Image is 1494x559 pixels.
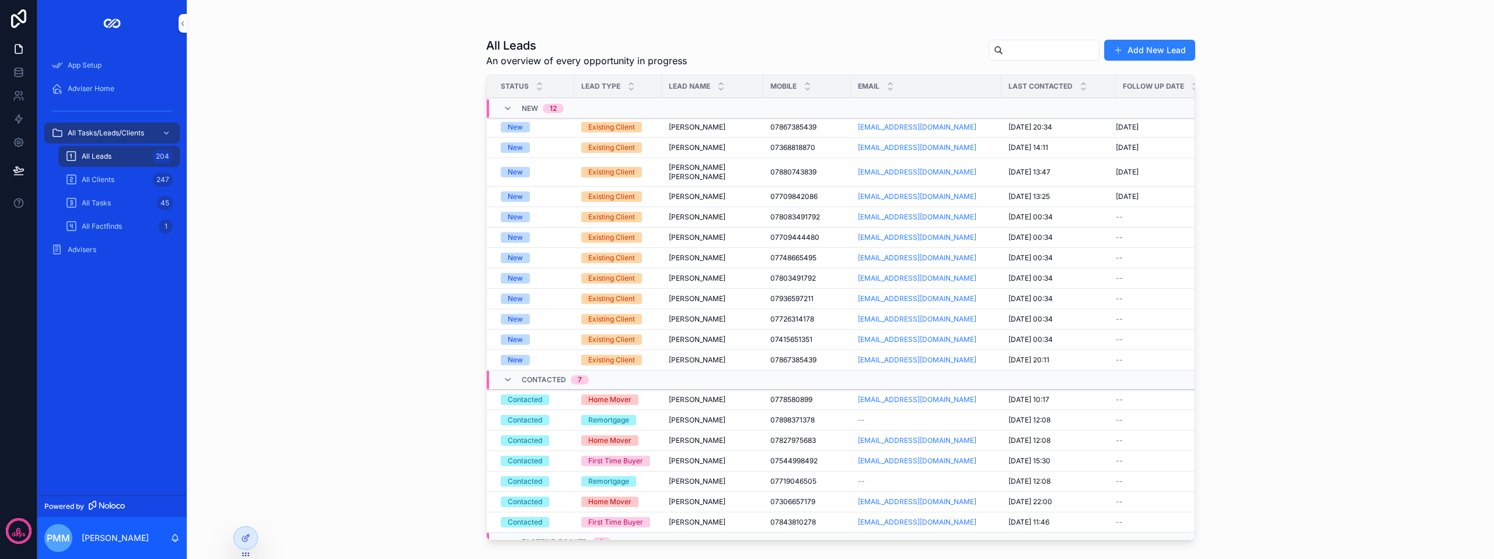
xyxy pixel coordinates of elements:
[1116,415,1208,425] a: --
[770,253,816,263] span: 07748665495
[770,233,844,242] a: 07709444480
[858,143,994,152] a: [EMAIL_ADDRESS][DOMAIN_NAME]
[581,142,655,153] a: Existing Client
[858,233,994,242] a: [EMAIL_ADDRESS][DOMAIN_NAME]
[508,273,523,284] div: New
[522,104,538,113] span: New
[770,253,844,263] a: 07748665495
[1116,335,1208,344] a: --
[501,476,567,487] a: Contacted
[508,334,523,345] div: New
[581,394,655,405] a: Home Mover
[1008,123,1109,132] a: [DATE] 20:34
[501,167,567,177] a: New
[1116,167,1139,177] span: [DATE]
[1008,497,1109,506] a: [DATE] 22:00
[508,122,523,132] div: New
[858,212,976,222] a: [EMAIL_ADDRESS][DOMAIN_NAME]
[486,37,687,54] h1: All Leads
[770,212,844,222] a: 078083491792
[1116,395,1123,404] span: --
[1008,497,1052,506] span: [DATE] 22:00
[858,497,994,506] a: [EMAIL_ADDRESS][DOMAIN_NAME]
[858,123,976,132] a: [EMAIL_ADDRESS][DOMAIN_NAME]
[522,537,588,547] span: Factfind Booked
[858,143,976,152] a: [EMAIL_ADDRESS][DOMAIN_NAME]
[508,435,542,446] div: Contacted
[669,212,725,222] span: [PERSON_NAME]
[588,212,635,222] div: Existing Client
[858,123,994,132] a: [EMAIL_ADDRESS][DOMAIN_NAME]
[508,232,523,243] div: New
[68,84,114,93] span: Adviser Home
[1008,436,1109,445] a: [DATE] 12:08
[669,192,756,201] a: [PERSON_NAME]
[159,219,173,233] div: 1
[68,128,144,138] span: All Tasks/Leads/Clients
[588,517,643,527] div: First Time Buyer
[669,395,725,404] span: [PERSON_NAME]
[588,456,643,466] div: First Time Buyer
[858,477,994,486] a: --
[669,477,756,486] a: [PERSON_NAME]
[501,394,567,405] a: Contacted
[1116,518,1123,527] span: --
[858,167,976,177] a: [EMAIL_ADDRESS][DOMAIN_NAME]
[588,435,631,446] div: Home Mover
[588,273,635,284] div: Existing Client
[82,198,111,208] span: All Tasks
[858,456,976,466] a: [EMAIL_ADDRESS][DOMAIN_NAME]
[669,415,725,425] span: [PERSON_NAME]
[486,54,687,68] span: An overview of every opportunity in progress
[858,456,994,466] a: [EMAIL_ADDRESS][DOMAIN_NAME]
[770,415,815,425] span: 07898371378
[770,335,812,344] span: 07415651351
[508,456,542,466] div: Contacted
[669,143,756,152] a: [PERSON_NAME]
[103,14,121,33] img: App logo
[44,502,84,511] span: Powered by
[68,61,102,70] span: App Setup
[581,82,620,91] span: Lead Type
[770,274,816,283] span: 07803491792
[508,517,542,527] div: Contacted
[858,518,976,527] a: [EMAIL_ADDRESS][DOMAIN_NAME]
[1008,123,1052,132] span: [DATE] 20:34
[1008,253,1053,263] span: [DATE] 00:34
[1008,395,1049,404] span: [DATE] 10:17
[501,212,567,222] a: New
[58,169,180,190] a: All Clients247
[858,233,976,242] a: [EMAIL_ADDRESS][DOMAIN_NAME]
[1008,315,1053,324] span: [DATE] 00:34
[508,142,523,153] div: New
[581,456,655,466] a: First Time Buyer
[858,315,994,324] a: [EMAIL_ADDRESS][DOMAIN_NAME]
[669,82,710,91] span: Lead Name
[858,274,976,283] a: [EMAIL_ADDRESS][DOMAIN_NAME]
[581,122,655,132] a: Existing Client
[157,196,173,210] div: 45
[669,518,725,527] span: [PERSON_NAME]
[588,497,631,507] div: Home Mover
[508,253,523,263] div: New
[669,143,725,152] span: [PERSON_NAME]
[1008,253,1109,263] a: [DATE] 00:34
[508,394,542,405] div: Contacted
[770,456,818,466] span: 07544998492
[508,191,523,202] div: New
[669,294,725,303] span: [PERSON_NAME]
[1116,233,1123,242] span: --
[770,192,844,201] a: 07709842086
[522,375,566,385] span: Contacted
[669,335,756,344] a: [PERSON_NAME]
[508,294,523,304] div: New
[1008,274,1053,283] span: [DATE] 00:34
[581,212,655,222] a: Existing Client
[1116,253,1208,263] a: --
[1116,436,1208,445] a: --
[669,163,756,181] a: [PERSON_NAME] [PERSON_NAME]
[501,122,567,132] a: New
[588,253,635,263] div: Existing Client
[37,495,187,517] a: Powered by
[858,253,976,263] a: [EMAIL_ADDRESS][DOMAIN_NAME]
